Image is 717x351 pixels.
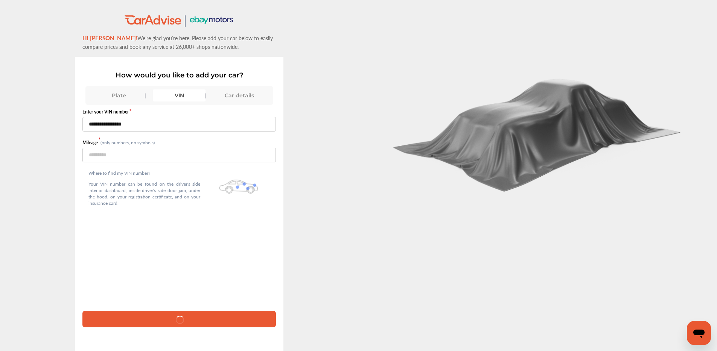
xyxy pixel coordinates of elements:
div: Plate [93,89,145,101]
label: Enter your VIN number [82,109,276,115]
label: Mileage [82,139,100,146]
div: VIN [153,89,206,101]
span: We’re glad you’re here. Please add your car below to easily compare prices and book any service a... [82,34,273,50]
p: How would you like to add your car? [82,71,276,79]
img: olbwX0zPblBWoAAAAASUVORK5CYII= [219,180,258,194]
div: Car details [213,89,266,101]
p: Where to find my VIN number? [88,170,200,176]
p: Your VIN number can be found on the driver's side interior dashboard, inside driver's side door j... [88,181,200,206]
iframe: Button to launch messaging window [687,321,711,345]
img: carCoverBlack.2823a3dccd746e18b3f8.png [387,70,688,192]
span: Hi [PERSON_NAME]! [82,34,137,42]
small: (only numbers, no symbols) [100,139,155,146]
